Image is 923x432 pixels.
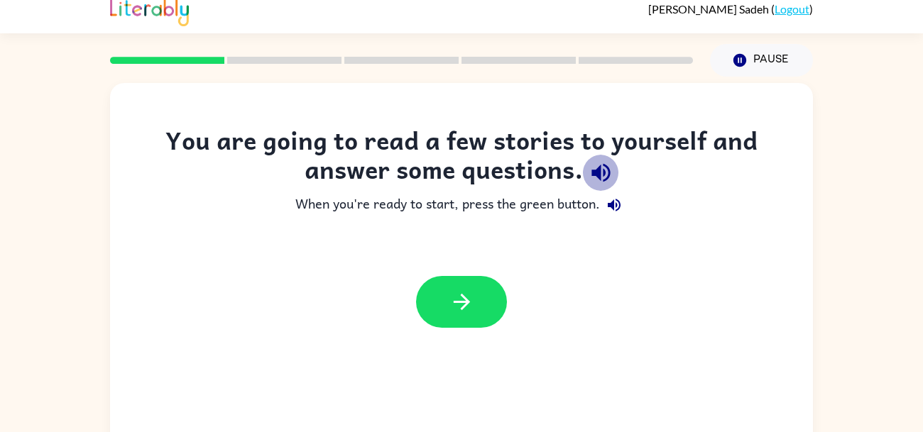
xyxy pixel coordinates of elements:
[775,2,809,16] a: Logout
[138,126,785,191] div: You are going to read a few stories to yourself and answer some questions.
[648,2,771,16] span: [PERSON_NAME] Sadeh
[710,44,813,77] button: Pause
[138,191,785,219] div: When you're ready to start, press the green button.
[648,2,813,16] div: ( )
